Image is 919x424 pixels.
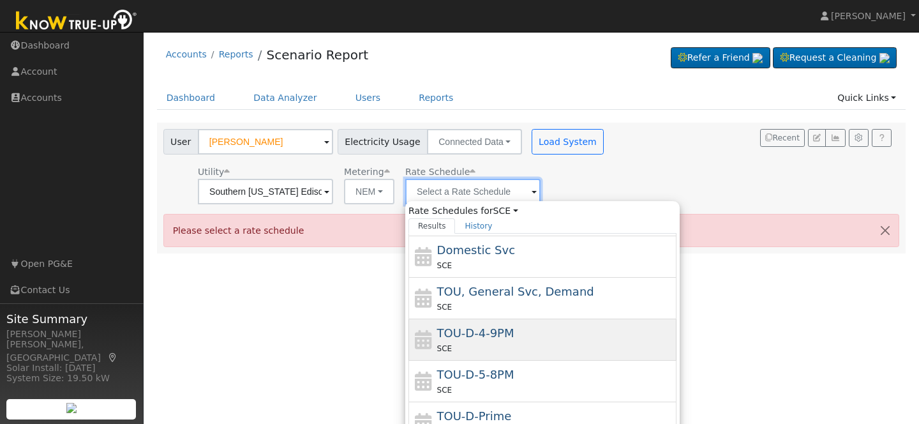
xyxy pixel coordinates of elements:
[437,285,594,298] span: Time of Use, General Service, Demand Metered, Critical Peak Option: TOU-GS-2 CPP, Three Phase (2k...
[437,243,516,257] span: Domestic Service
[437,409,512,423] span: TOU-D-Prime
[6,361,137,375] div: Solar Install: [DATE]
[437,303,452,312] span: SCE
[173,225,304,236] span: Please select a rate schedule
[405,179,541,204] input: Select a Rate Schedule
[6,338,137,365] div: [PERSON_NAME], [GEOGRAPHIC_DATA]
[6,372,137,385] div: System Size: 19.50 kW
[437,344,452,353] span: SCE
[166,49,207,59] a: Accounts
[455,218,502,234] a: History
[344,179,394,204] button: NEM
[437,261,452,270] span: SCE
[66,403,77,413] img: retrieve
[760,129,805,147] button: Recent
[437,386,452,395] span: SCE
[219,49,253,59] a: Reports
[828,86,906,110] a: Quick Links
[808,129,826,147] button: Edit User
[163,129,198,155] span: User
[493,206,518,216] a: SCE
[107,352,119,363] a: Map
[405,167,475,177] span: Alias: None
[437,368,514,381] span: TOU-D-5-8PM
[198,179,333,204] input: Select a Utility
[10,7,144,36] img: Know True-Up
[831,11,906,21] span: [PERSON_NAME]
[408,218,456,234] a: Results
[872,215,899,246] button: Close
[244,86,327,110] a: Data Analyzer
[872,129,892,147] a: Help Link
[825,129,845,147] button: Multi-Series Graph
[532,129,604,155] button: Load System
[427,129,522,155] button: Connected Data
[409,86,463,110] a: Reports
[338,129,428,155] span: Electricity Usage
[408,204,518,218] span: Rate Schedules for
[6,310,137,328] span: Site Summary
[773,47,897,69] a: Request a Cleaning
[157,86,225,110] a: Dashboard
[6,328,137,341] div: [PERSON_NAME]
[344,165,394,179] div: Metering
[198,165,333,179] div: Utility
[198,129,333,155] input: Select a User
[346,86,391,110] a: Users
[671,47,770,69] a: Refer a Friend
[849,129,869,147] button: Settings
[752,53,763,63] img: retrieve
[437,326,514,340] span: TOU-D-4-9PM
[266,47,368,63] a: Scenario Report
[879,53,890,63] img: retrieve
